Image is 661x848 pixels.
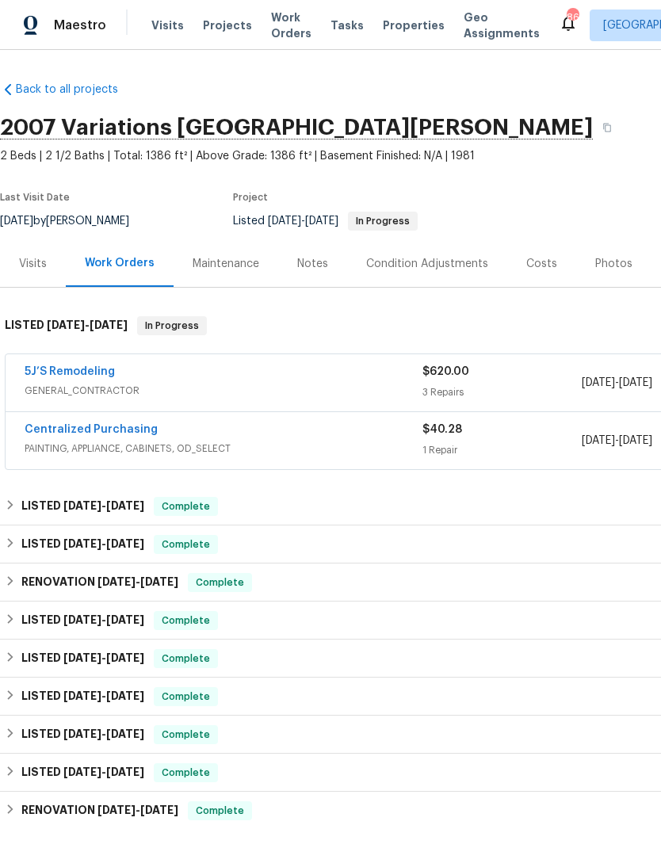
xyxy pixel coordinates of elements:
span: Project [233,193,268,202]
span: - [63,500,144,511]
span: Complete [155,613,216,628]
span: [DATE] [619,435,652,446]
span: $40.28 [422,424,462,435]
div: Work Orders [85,255,155,271]
span: In Progress [350,216,416,226]
span: [DATE] [63,728,101,739]
h6: RENOVATION [21,801,178,820]
span: Work Orders [271,10,311,41]
h6: LISTED [21,763,144,782]
span: [DATE] [97,804,136,816]
span: Properties [383,17,445,33]
div: Visits [19,256,47,272]
div: 3 Repairs [422,384,582,400]
span: - [63,538,144,549]
span: [DATE] [140,576,178,587]
h6: LISTED [5,316,128,335]
span: [DATE] [619,377,652,388]
div: Costs [526,256,557,272]
span: Complete [155,537,216,552]
span: In Progress [139,318,205,334]
span: Complete [155,498,216,514]
div: 86 [567,10,578,25]
span: [DATE] [582,435,615,446]
span: Maestro [54,17,106,33]
span: [DATE] [63,690,101,701]
span: PAINTING, APPLIANCE, CABINETS, OD_SELECT [25,441,422,456]
span: [DATE] [305,216,338,227]
a: Centralized Purchasing [25,424,158,435]
span: [DATE] [106,690,144,701]
div: 1 Repair [422,442,582,458]
span: [DATE] [106,500,144,511]
span: GENERAL_CONTRACTOR [25,383,422,399]
a: 5J’S Remodeling [25,366,115,377]
span: [DATE] [90,319,128,330]
span: - [63,614,144,625]
span: Listed [233,216,418,227]
div: Condition Adjustments [366,256,488,272]
h6: LISTED [21,535,144,554]
span: - [63,766,144,777]
span: $620.00 [422,366,469,377]
span: [DATE] [582,377,615,388]
span: - [268,216,338,227]
h6: LISTED [21,497,144,516]
span: [DATE] [63,538,101,549]
span: - [63,652,144,663]
h6: LISTED [21,649,144,668]
span: Tasks [330,20,364,31]
span: Geo Assignments [464,10,540,41]
span: [DATE] [97,576,136,587]
span: Visits [151,17,184,33]
span: Complete [155,651,216,667]
span: Complete [155,765,216,781]
span: [DATE] [63,652,101,663]
span: - [63,728,144,739]
span: Complete [189,803,250,819]
button: Copy Address [593,113,621,142]
span: [DATE] [106,766,144,777]
span: [DATE] [106,652,144,663]
span: - [97,804,178,816]
div: Maintenance [193,256,259,272]
span: [DATE] [63,500,101,511]
h6: LISTED [21,725,144,744]
span: - [582,433,652,449]
h6: RENOVATION [21,573,178,592]
span: [DATE] [140,804,178,816]
span: - [63,690,144,701]
span: [DATE] [63,766,101,777]
span: [DATE] [47,319,85,330]
span: [DATE] [106,728,144,739]
span: Projects [203,17,252,33]
span: [DATE] [63,614,101,625]
span: - [582,375,652,391]
h6: LISTED [21,611,144,630]
h6: LISTED [21,687,144,706]
span: Complete [155,689,216,705]
span: [DATE] [106,614,144,625]
span: - [47,319,128,330]
span: Complete [155,727,216,743]
span: - [97,576,178,587]
div: Photos [595,256,632,272]
span: Complete [189,575,250,590]
span: [DATE] [106,538,144,549]
div: Notes [297,256,328,272]
span: [DATE] [268,216,301,227]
